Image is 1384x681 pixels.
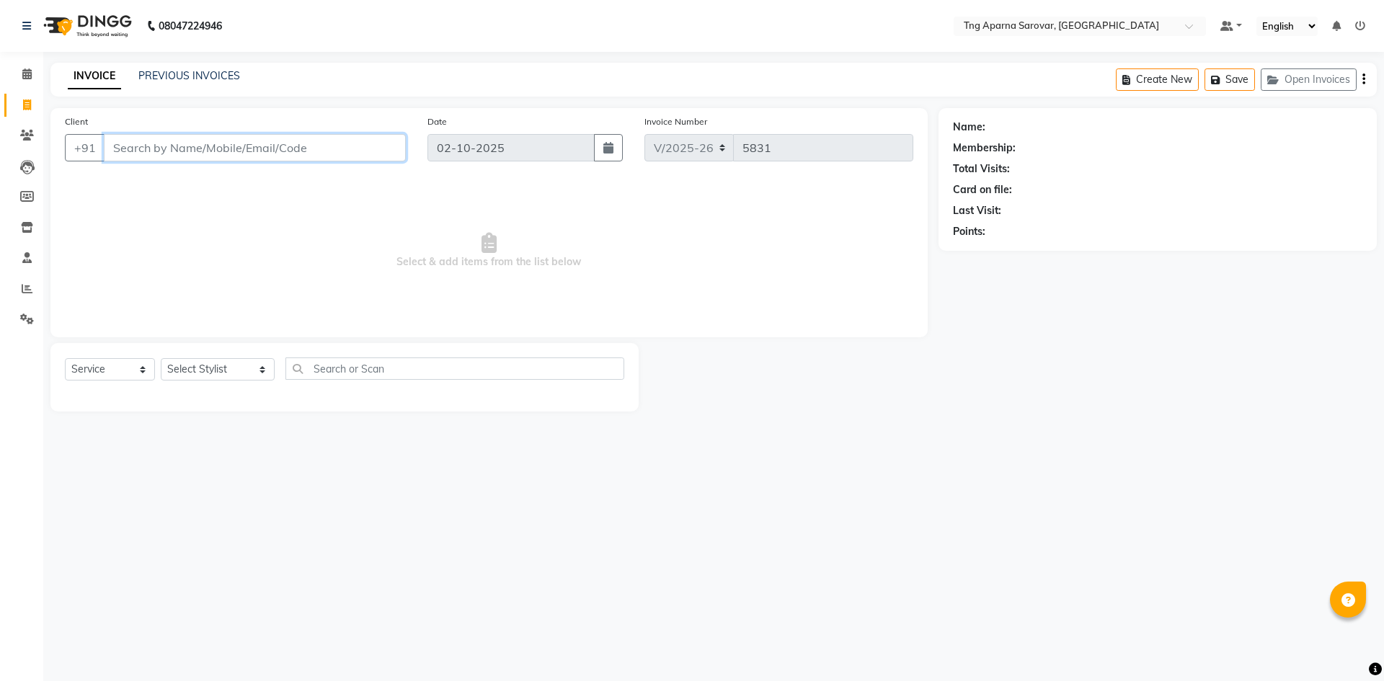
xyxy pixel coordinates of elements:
[65,134,105,161] button: +91
[1116,68,1199,91] button: Create New
[953,182,1012,197] div: Card on file:
[1261,68,1357,91] button: Open Invoices
[104,134,406,161] input: Search by Name/Mobile/Email/Code
[953,141,1016,156] div: Membership:
[953,224,985,239] div: Points:
[953,120,985,135] div: Name:
[285,357,624,380] input: Search or Scan
[953,161,1010,177] div: Total Visits:
[644,115,707,128] label: Invoice Number
[138,69,240,82] a: PREVIOUS INVOICES
[68,63,121,89] a: INVOICE
[427,115,447,128] label: Date
[65,115,88,128] label: Client
[953,203,1001,218] div: Last Visit:
[65,179,913,323] span: Select & add items from the list below
[37,6,136,46] img: logo
[159,6,222,46] b: 08047224946
[1205,68,1255,91] button: Save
